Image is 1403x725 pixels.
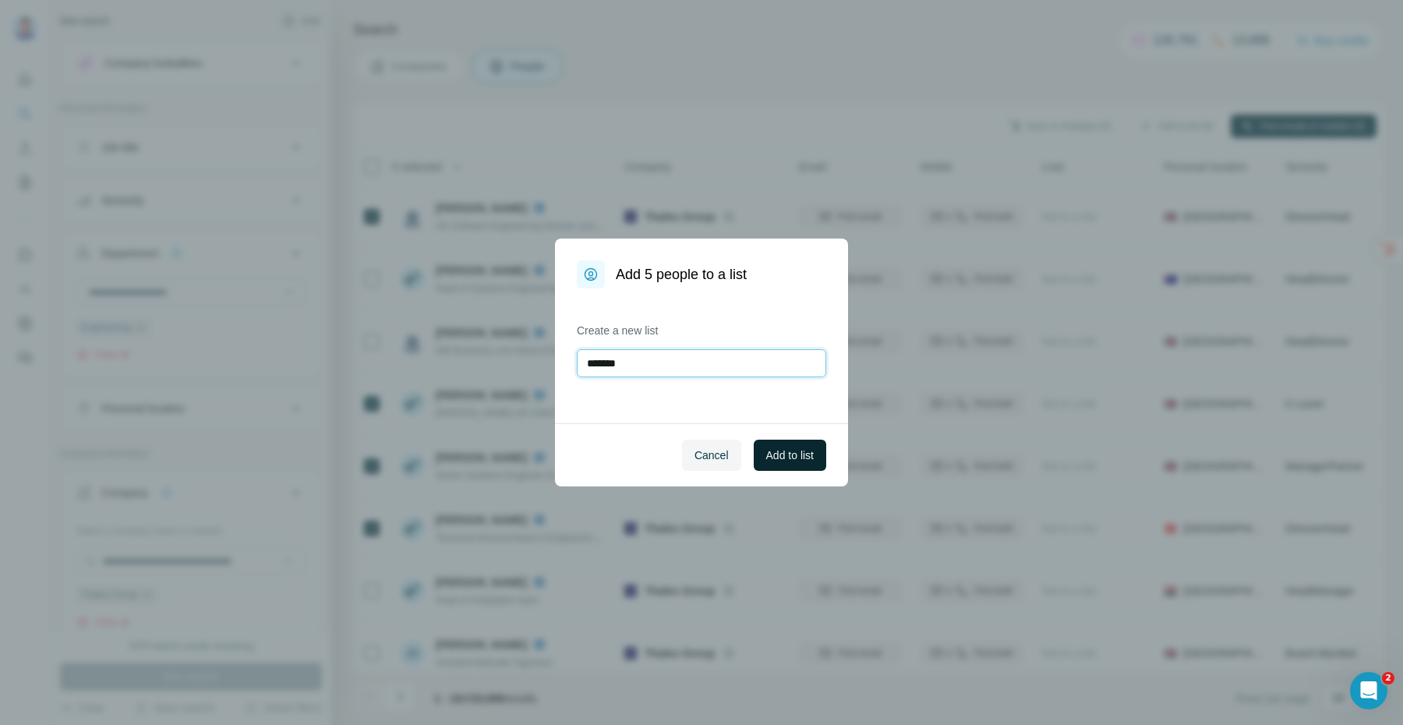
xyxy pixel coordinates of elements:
iframe: Intercom live chat [1350,672,1387,709]
button: Cancel [682,440,741,471]
span: 2 [1382,672,1394,684]
button: Add to list [754,440,826,471]
span: Add to list [766,447,814,463]
h1: Add 5 people to a list [616,263,747,285]
label: Create a new list [577,323,826,338]
span: Cancel [694,447,729,463]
